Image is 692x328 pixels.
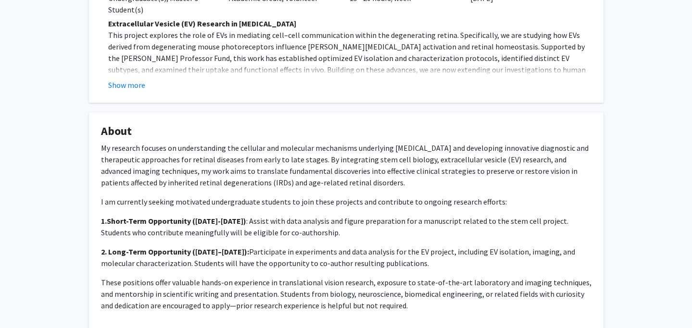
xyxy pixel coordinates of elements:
[108,79,145,91] button: Show more
[101,277,591,311] p: These positions offer valuable hands-on experience in translational vision research, exposure to ...
[101,142,591,188] p: My research focuses on understanding the cellular and molecular mechanisms underlying [MEDICAL_DA...
[101,216,107,226] strong: 1.
[101,215,591,238] p: : Assist with data analysis and figure preparation for a manuscript related to the stem cell proj...
[7,285,41,321] iframe: Chat
[108,19,296,28] strong: Extracellular Vesicle (EV) Research in [MEDICAL_DATA]
[107,216,246,226] strong: Short-Term Opportunity ([DATE]-[DATE])
[101,246,591,269] p: Participate in experiments and data analysis for the EV project, including EV isolation, imaging,...
[101,124,591,138] h4: About
[101,196,591,207] p: I am currently seeking motivated undergraduate students to join these projects and contribute to ...
[101,247,249,256] strong: 2. Long-Term Opportunity ([DATE]–[DATE]):
[108,29,591,98] p: This project explores the role of EVs in mediating cell–cell communication within the degeneratin...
